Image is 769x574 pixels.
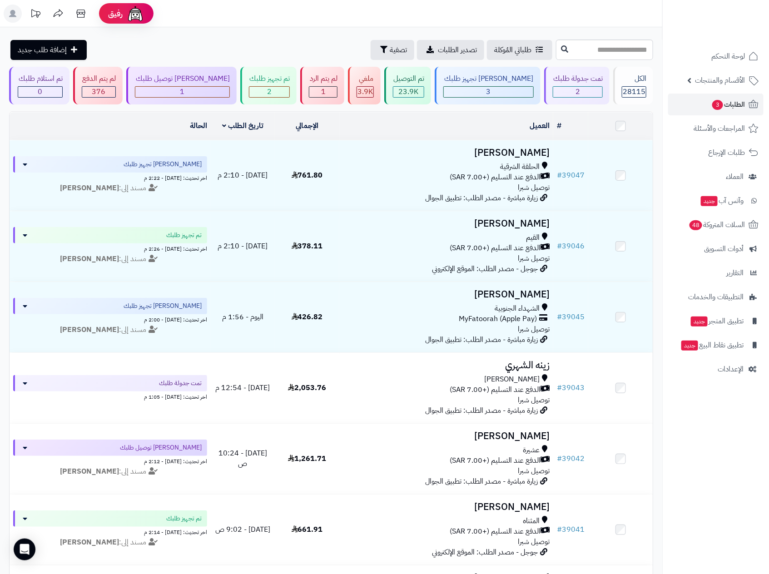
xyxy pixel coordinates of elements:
span: المثناه [523,516,540,526]
a: أدوات التسويق [668,238,764,260]
div: اخر تحديث: [DATE] - 2:14 م [13,527,207,536]
a: لم يتم الدفع 376 [71,67,125,104]
span: 3 [486,86,491,97]
span: زيارة مباشرة - مصدر الطلب: تطبيق الجوال [425,334,538,345]
span: إضافة طلب جديد [18,45,67,55]
a: تصدير الطلبات [417,40,484,60]
span: 2 [576,86,580,97]
div: 3864 [357,87,373,97]
span: جوجل - مصدر الطلب: الموقع الإلكتروني [432,547,538,558]
h3: [PERSON_NAME] [343,289,550,300]
span: زيارة مباشرة - مصدر الطلب: تطبيق الجوال [425,405,538,416]
div: تم التوصيل [393,74,425,84]
span: جوجل - مصدر الطلب: الموقع الإلكتروني [432,263,538,274]
span: زيارة مباشرة - مصدر الطلب: تطبيق الجوال [425,476,538,487]
a: السلات المتروكة48 [668,214,764,236]
h3: زينه الشهري [343,360,550,371]
span: 378.11 [292,241,323,252]
span: الدفع عند التسليم (+7.00 SAR) [450,172,541,183]
span: توصيل شبرا [518,465,550,476]
h3: [PERSON_NAME] [343,218,550,229]
span: أدوات التسويق [704,242,744,255]
span: 1 [321,86,326,97]
h3: [PERSON_NAME] [343,502,550,512]
span: 23.9K [398,86,418,97]
span: السلات المتروكة [689,218,745,231]
span: طلباتي المُوكلة [494,45,531,55]
span: جديد [701,196,718,206]
a: الإجمالي [296,120,318,131]
h3: [PERSON_NAME] [343,431,550,441]
span: 28115 [623,86,645,97]
span: MyFatoorah (Apple Pay) [459,314,537,324]
span: تصدير الطلبات [438,45,477,55]
span: 3.9K [357,86,373,97]
span: الدفع عند التسليم (+7.00 SAR) [450,243,541,253]
a: لم يتم الرد 1 [298,67,346,104]
div: اخر تحديث: [DATE] - 1:05 م [13,391,207,401]
div: مسند إلى: [6,325,214,335]
span: جديد [681,341,698,351]
span: 1,261.71 [288,453,326,464]
a: وآتس آبجديد [668,190,764,212]
div: تم تجهيز طلبك [249,74,290,84]
strong: [PERSON_NAME] [60,253,119,264]
div: 1 [309,87,337,97]
span: توصيل شبرا [518,182,550,193]
div: تمت جدولة طلبك [553,74,603,84]
div: مسند إلى: [6,254,214,264]
span: تم تجهيز طلبك [166,514,202,523]
a: [PERSON_NAME] توصيل طلبك 1 [124,67,238,104]
span: تمت جدولة طلبك [159,379,202,388]
div: اخر تحديث: [DATE] - 2:12 م [13,456,207,465]
a: المراجعات والأسئلة [668,118,764,139]
a: التطبيقات والخدمات [668,286,764,308]
span: الإعدادات [718,363,744,376]
a: العملاء [668,166,764,188]
div: مسند إلى: [6,183,214,193]
a: طلباتي المُوكلة [487,40,552,60]
div: 0 [18,87,62,97]
span: [PERSON_NAME] [484,374,540,385]
a: الإعدادات [668,358,764,380]
a: #39046 [557,241,585,252]
span: # [557,524,562,535]
span: تطبيق نقاط البيع [680,339,744,351]
a: ملغي 3.9K [346,67,382,104]
a: #39043 [557,382,585,393]
a: [PERSON_NAME] تجهيز طلبك 3 [433,67,542,104]
a: تطبيق المتجرجديد [668,310,764,332]
span: # [557,453,562,464]
img: ai-face.png [126,5,144,23]
strong: [PERSON_NAME] [60,183,119,193]
div: لم يتم الدفع [82,74,116,84]
a: #39041 [557,524,585,535]
span: [PERSON_NAME] توصيل طلبك [120,443,202,452]
div: 1 [135,87,229,97]
a: الحالة [190,120,207,131]
span: الشهداء الجنوبية [495,303,540,314]
div: [PERSON_NAME] توصيل طلبك [135,74,230,84]
span: تصفية [390,45,407,55]
a: تحديثات المنصة [24,5,47,25]
a: تم التوصيل 23.9K [382,67,433,104]
div: الكل [622,74,646,84]
span: زيارة مباشرة - مصدر الطلب: تطبيق الجوال [425,193,538,203]
span: # [557,170,562,181]
a: # [557,120,561,131]
div: مسند إلى: [6,537,214,548]
span: [DATE] - 10:24 ص [218,448,267,469]
span: جديد [691,317,708,327]
span: لوحة التحكم [711,50,745,63]
span: [DATE] - 2:10 م [218,241,268,252]
span: 3 [712,100,723,110]
span: الطلبات [711,98,745,111]
span: تم تجهيز طلبك [166,231,202,240]
a: #39045 [557,312,585,322]
a: تم استلام طلبك 0 [7,67,71,104]
div: 23866 [393,87,424,97]
span: توصيل شبرا [518,324,550,335]
span: العملاء [726,170,744,183]
a: إضافة طلب جديد [10,40,87,60]
a: الطلبات3 [668,94,764,115]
